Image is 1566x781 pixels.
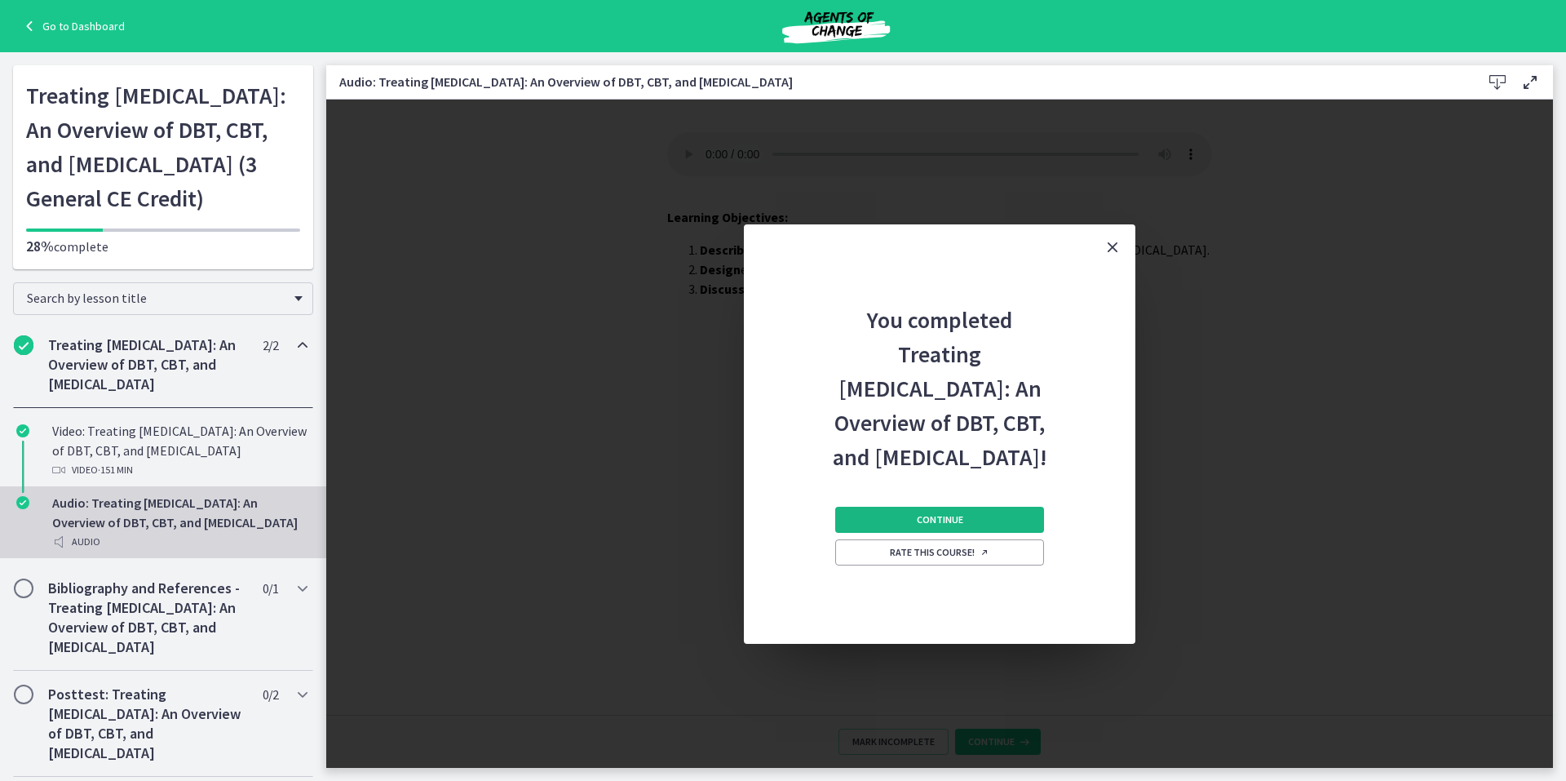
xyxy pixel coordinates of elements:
div: Video [52,460,307,480]
h2: Posttest: Treating [MEDICAL_DATA]: An Overview of DBT, CBT, and [MEDICAL_DATA] [48,685,247,763]
i: Completed [16,424,29,437]
span: · 151 min [98,460,133,480]
h2: Bibliography and References - Treating [MEDICAL_DATA]: An Overview of DBT, CBT, and [MEDICAL_DATA] [48,579,247,657]
i: Completed [16,496,29,509]
h3: Audio: Treating [MEDICAL_DATA]: An Overview of DBT, CBT, and [MEDICAL_DATA] [339,72,1455,91]
i: Opens in a new window [980,548,989,557]
div: Video: Treating [MEDICAL_DATA]: An Overview of DBT, CBT, and [MEDICAL_DATA] [52,421,307,480]
span: 2 / 2 [263,335,278,355]
p: complete [26,237,300,256]
h2: You completed Treating [MEDICAL_DATA]: An Overview of DBT, CBT, and [MEDICAL_DATA]! [832,270,1047,474]
div: Search by lesson title [13,282,313,315]
i: Completed [14,335,33,355]
button: Close [1090,224,1135,270]
span: Continue [917,513,963,526]
h2: Treating [MEDICAL_DATA]: An Overview of DBT, CBT, and [MEDICAL_DATA] [48,335,247,394]
span: Search by lesson title [27,290,286,306]
img: Agents of Change [738,7,934,46]
div: Audio: Treating [MEDICAL_DATA]: An Overview of DBT, CBT, and [MEDICAL_DATA] [52,493,307,552]
a: Rate this course! Opens in a new window [835,539,1044,566]
span: 0 / 2 [263,685,278,704]
span: 0 / 1 [263,579,278,598]
span: Rate this course! [890,546,989,559]
a: Go to Dashboard [20,16,125,36]
span: 28% [26,237,54,255]
div: Audio [52,532,307,552]
button: Continue [835,507,1044,533]
h1: Treating [MEDICAL_DATA]: An Overview of DBT, CBT, and [MEDICAL_DATA] (3 General CE Credit) [26,78,300,215]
